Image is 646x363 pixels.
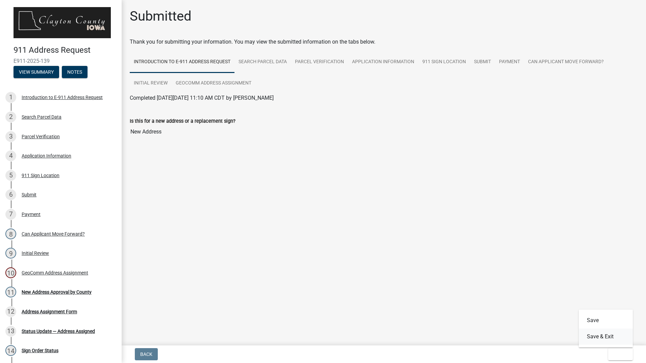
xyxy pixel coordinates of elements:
[579,310,633,347] div: Exit
[348,51,418,73] a: Application Information
[22,153,71,158] div: Application Information
[62,70,88,75] wm-modal-confirm: Notes
[22,192,36,197] div: Submit
[5,248,16,259] div: 9
[22,329,95,334] div: Status Update — Address Assigned
[14,66,59,78] button: View Summary
[135,348,158,360] button: Back
[14,58,108,64] span: E911-2025-139
[14,45,116,55] h4: 911 Address Request
[470,51,495,73] a: Submit
[5,209,16,220] div: 7
[5,131,16,142] div: 3
[5,287,16,297] div: 11
[130,38,638,46] div: Thank you for submitting your information. You may view the submitted information on the tabs below.
[22,309,77,314] div: Address Assignment Form
[14,70,59,75] wm-modal-confirm: Summary
[22,348,58,353] div: Sign Order Status
[62,66,88,78] button: Notes
[22,212,41,217] div: Payment
[5,92,16,103] div: 1
[5,150,16,161] div: 4
[22,251,49,256] div: Initial Review
[140,352,152,357] span: Back
[130,73,172,94] a: Initial Review
[22,173,59,178] div: 911 Sign Location
[172,73,255,94] a: GeoComm Address Assignment
[22,290,92,294] div: New Address Approval by County
[22,115,61,119] div: Search Parcel Data
[130,8,192,24] h1: Submitted
[495,51,524,73] a: Payment
[5,267,16,278] div: 10
[130,95,274,101] span: Completed [DATE][DATE] 11:10 AM CDT by [PERSON_NAME]
[524,51,608,73] a: Can Applicant Move Forward?
[130,119,235,124] label: Is this for a new address or a replacement sign?
[22,270,88,275] div: GeoComm Address Assignment
[5,189,16,200] div: 6
[5,228,16,239] div: 8
[608,348,633,360] button: Exit
[130,51,234,73] a: Introduction to E-911 Address Request
[234,51,291,73] a: Search Parcel Data
[5,306,16,317] div: 12
[579,329,633,345] button: Save & Exit
[22,134,60,139] div: Parcel Verification
[5,345,16,356] div: 14
[22,232,85,236] div: Can Applicant Move Forward?
[418,51,470,73] a: 911 Sign Location
[14,7,111,38] img: Clayton County, Iowa
[22,95,103,100] div: Introduction to E-911 Address Request
[614,352,623,357] span: Exit
[5,112,16,122] div: 2
[579,312,633,329] button: Save
[5,170,16,181] div: 5
[5,326,16,337] div: 13
[291,51,348,73] a: Parcel Verification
